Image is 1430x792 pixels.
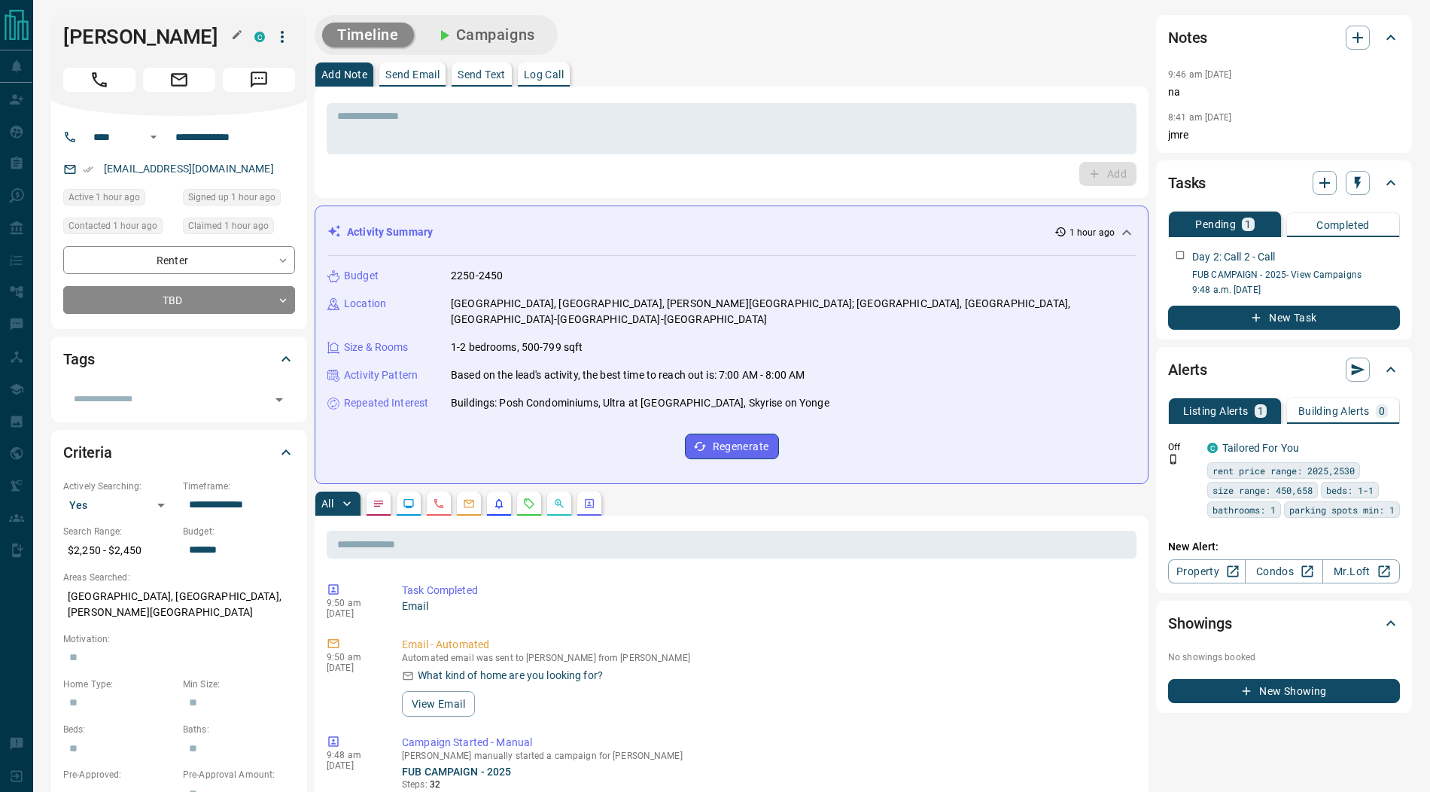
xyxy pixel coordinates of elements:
[463,498,475,510] svg: Emails
[1212,463,1355,478] span: rent price range: 2025,2530
[1245,219,1251,230] p: 1
[451,367,805,383] p: Based on the lead's activity, the best time to reach out is: 7:00 AM - 8:00 AM
[63,434,295,471] div: Criteria
[1379,406,1385,416] p: 0
[183,480,295,493] p: Timeframe:
[1258,406,1264,416] p: 1
[63,440,112,465] h2: Criteria
[1168,650,1400,664] p: No showings booked
[321,498,333,509] p: All
[327,218,1136,246] div: Activity Summary1 hour ago
[1168,352,1400,388] div: Alerts
[1212,483,1313,498] span: size range: 450,658
[1168,171,1206,195] h2: Tasks
[183,189,295,210] div: Mon Aug 18 2025
[327,663,379,673] p: [DATE]
[685,434,779,459] button: Regenerate
[1326,483,1374,498] span: beds: 1-1
[493,498,505,510] svg: Listing Alerts
[63,493,175,517] div: Yes
[1168,679,1400,703] button: New Showing
[1183,406,1249,416] p: Listing Alerts
[63,246,295,274] div: Renter
[321,69,367,80] p: Add Note
[145,128,163,146] button: Open
[254,32,265,42] div: condos.ca
[63,632,295,646] p: Motivation:
[344,268,379,284] p: Budget
[83,164,93,175] svg: Email Verified
[183,723,295,736] p: Baths:
[63,584,295,625] p: [GEOGRAPHIC_DATA], [GEOGRAPHIC_DATA], [PERSON_NAME][GEOGRAPHIC_DATA]
[402,653,1130,663] p: Automated email was sent to [PERSON_NAME] from [PERSON_NAME]
[373,498,385,510] svg: Notes
[188,218,269,233] span: Claimed 1 hour ago
[63,723,175,736] p: Beds:
[1069,226,1115,239] p: 1 hour ago
[327,598,379,608] p: 9:50 am
[1207,443,1218,453] div: condos.ca
[63,768,175,781] p: Pre-Approved:
[63,525,175,538] p: Search Range:
[1168,112,1232,123] p: 8:41 am [DATE]
[1298,406,1370,416] p: Building Alerts
[63,68,135,92] span: Call
[63,678,175,691] p: Home Type:
[63,286,295,314] div: TBD
[183,678,295,691] p: Min Size:
[418,668,603,684] p: What kind of home are you looking for?
[458,69,506,80] p: Send Text
[327,608,379,619] p: [DATE]
[385,69,440,80] p: Send Email
[1192,283,1400,297] p: 9:48 a.m. [DATE]
[63,341,295,377] div: Tags
[1168,165,1400,201] div: Tasks
[1168,440,1198,454] p: Off
[1245,559,1322,583] a: Condos
[1322,559,1400,583] a: Mr.Loft
[63,189,175,210] div: Mon Aug 18 2025
[183,525,295,538] p: Budget:
[1168,84,1400,100] p: na
[143,68,215,92] span: Email
[1168,611,1232,635] h2: Showings
[327,760,379,771] p: [DATE]
[63,538,175,563] p: $2,250 - $2,450
[430,779,440,790] span: 32
[402,637,1130,653] p: Email - Automated
[68,190,140,205] span: Active 1 hour ago
[1195,219,1236,230] p: Pending
[327,750,379,760] p: 9:48 am
[402,583,1130,599] p: Task Completed
[1168,26,1207,50] h2: Notes
[1168,454,1179,465] svg: Push Notification Only
[344,296,386,312] p: Location
[402,735,1130,751] p: Campaign Started - Manual
[1192,270,1362,280] a: FUB CAMPAIGN - 2025- View Campaigns
[402,599,1130,614] p: Email
[402,751,1130,761] p: [PERSON_NAME] manually started a campaign for [PERSON_NAME]
[347,224,433,240] p: Activity Summary
[553,498,565,510] svg: Opportunities
[583,498,595,510] svg: Agent Actions
[63,571,295,584] p: Areas Searched:
[63,218,175,239] div: Mon Aug 18 2025
[63,347,94,371] h2: Tags
[63,25,232,49] h1: [PERSON_NAME]
[451,395,829,411] p: Buildings: Posh Condominiums, Ultra at [GEOGRAPHIC_DATA], Skyrise on Yonge
[183,768,295,781] p: Pre-Approval Amount:
[1192,249,1276,265] p: Day 2: Call 2 - Call
[403,498,415,510] svg: Lead Browsing Activity
[1289,502,1395,517] span: parking spots min: 1
[327,652,379,663] p: 9:50 am
[451,268,503,284] p: 2250-2450
[1168,69,1232,80] p: 9:46 am [DATE]
[223,68,295,92] span: Message
[1168,605,1400,641] div: Showings
[524,69,564,80] p: Log Call
[451,296,1136,327] p: [GEOGRAPHIC_DATA], [GEOGRAPHIC_DATA], [PERSON_NAME][GEOGRAPHIC_DATA]; [GEOGRAPHIC_DATA], [GEOGRAP...
[1168,306,1400,330] button: New Task
[269,389,290,410] button: Open
[433,498,445,510] svg: Calls
[344,395,428,411] p: Repeated Interest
